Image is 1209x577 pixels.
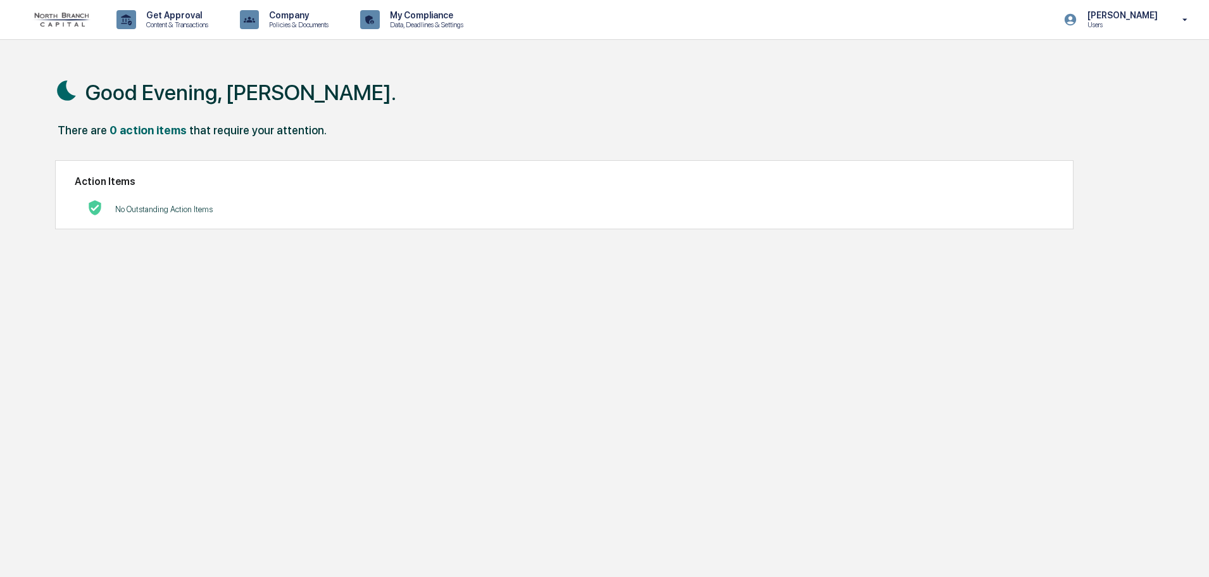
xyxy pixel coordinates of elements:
p: Get Approval [136,10,215,20]
p: No Outstanding Action Items [115,205,213,214]
p: Policies & Documents [259,20,335,29]
p: My Compliance [380,10,470,20]
p: Content & Transactions [136,20,215,29]
h1: Good Evening, [PERSON_NAME]. [85,80,396,105]
div: that require your attention. [189,124,327,137]
img: logo [30,13,91,27]
img: No Actions logo [87,200,103,215]
p: Company [259,10,335,20]
div: There are [58,124,107,137]
p: Data, Deadlines & Settings [380,20,470,29]
p: [PERSON_NAME] [1077,10,1164,20]
h2: Action Items [75,175,1054,187]
p: Users [1077,20,1164,29]
div: 0 action items [110,124,187,137]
